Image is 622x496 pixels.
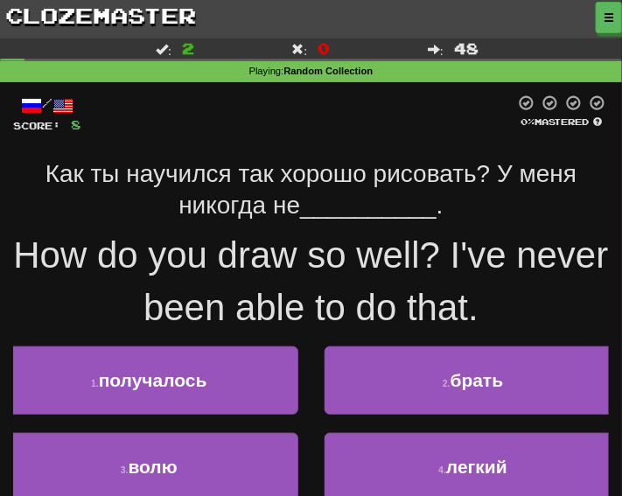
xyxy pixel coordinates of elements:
span: получалось [99,370,207,390]
small: 4 . [438,465,446,475]
small: 2 . [443,378,451,388]
span: 0 % [521,116,535,127]
span: __________ [300,192,437,219]
span: 8 [71,117,81,132]
div: / [13,94,81,116]
small: 1 . [91,378,99,388]
span: 2 [182,39,194,57]
div: Mastered [514,115,609,128]
strong: Random Collection [283,66,373,76]
span: : [156,43,171,55]
span: : [428,43,444,55]
span: легкий [446,457,507,477]
small: 3 . [121,465,129,475]
span: волю [129,457,178,477]
span: 48 [454,39,479,57]
span: : [292,43,308,55]
span: Score: [13,120,60,131]
span: Как ты научился так хорошо рисовать? У меня никогда не [45,160,577,219]
span: 0 [318,39,330,57]
span: брать [451,370,504,390]
span: . [437,192,444,219]
div: How do you draw so well? I've never been able to do that. [13,229,609,334]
